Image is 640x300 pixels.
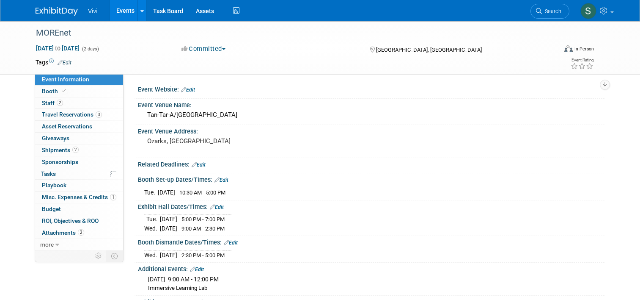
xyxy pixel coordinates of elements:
[110,194,116,200] span: 1
[35,215,123,227] a: ROI, Objectives & ROO
[57,100,63,106] span: 2
[144,108,598,122] div: Tan-Tar-A/[GEOGRAPHIC_DATA]
[42,182,66,189] span: Playbook
[42,194,116,200] span: Misc. Expenses & Credits
[33,25,547,41] div: MOREnet
[96,111,102,118] span: 3
[138,125,604,136] div: Event Venue Address:
[160,224,177,233] td: [DATE]
[35,109,123,120] a: Travel Reservations3
[144,224,160,233] td: Wed.
[35,227,123,239] a: Attachments2
[35,192,123,203] a: Misc. Expenses & Credits1
[224,240,238,246] a: Edit
[41,170,56,177] span: Tasks
[35,168,123,180] a: Tasks
[144,188,158,197] td: Tue.
[81,46,99,52] span: (2 days)
[91,250,106,261] td: Personalize Event Tab Strip
[42,76,89,83] span: Event Information
[42,123,92,130] span: Asset Reservations
[511,44,594,57] div: Event Format
[42,158,78,165] span: Sponsorships
[42,217,99,224] span: ROI, Objectives & ROO
[138,173,604,184] div: Booth Set-up Dates/Times:
[138,200,604,211] div: Exhibit Hall Dates/Times:
[36,58,71,67] td: Tags
[210,204,224,210] a: Edit
[35,239,123,250] a: more
[138,236,604,247] div: Booth Dismantle Dates/Times:
[571,58,593,62] div: Event Rating
[35,74,123,85] a: Event Information
[214,177,228,183] a: Edit
[160,250,177,259] td: [DATE]
[58,60,71,66] a: Edit
[542,8,561,14] span: Search
[35,133,123,144] a: Giveaways
[138,99,604,109] div: Event Venue Name:
[62,89,66,93] i: Booth reservation complete
[36,44,80,52] span: [DATE] [DATE]
[42,147,79,153] span: Shipments
[138,158,604,169] div: Related Deadlines:
[181,252,225,258] span: 2:30 PM - 5:00 PM
[35,180,123,191] a: Playbook
[40,241,54,248] span: more
[147,137,323,145] pre: Ozarks, [GEOGRAPHIC_DATA]
[42,88,68,94] span: Booth
[35,144,123,156] a: Shipments2
[564,45,573,52] img: Format-Inperson.png
[148,276,219,283] span: [DATE] 9:00 AM - 12:00 PM
[42,100,63,106] span: Staff
[35,156,123,168] a: Sponsorships
[574,46,594,52] div: In-Person
[148,284,598,292] div: Immersive Learning Lab
[42,206,61,212] span: Budget
[181,87,195,93] a: Edit
[181,225,225,232] span: 9:00 AM - 2:30 PM
[376,47,482,53] span: [GEOGRAPHIC_DATA], [GEOGRAPHIC_DATA]
[179,44,229,53] button: Committed
[158,188,175,197] td: [DATE]
[42,135,69,142] span: Giveaways
[35,203,123,215] a: Budget
[179,189,225,196] span: 10:30 AM - 5:00 PM
[106,250,124,261] td: Toggle Event Tabs
[54,45,62,52] span: to
[160,215,177,224] td: [DATE]
[42,229,84,236] span: Attachments
[72,147,79,153] span: 2
[88,8,97,14] span: Vivi
[192,162,206,168] a: Edit
[190,267,204,272] a: Edit
[144,215,160,224] td: Tue.
[530,4,569,19] a: Search
[138,83,604,94] div: Event Website:
[35,86,123,97] a: Booth
[138,263,604,274] div: Additional Events:
[144,250,160,259] td: Wed.
[35,121,123,132] a: Asset Reservations
[42,111,102,118] span: Travel Reservations
[181,216,225,222] span: 5:00 PM - 7:00 PM
[78,229,84,236] span: 2
[580,3,596,19] img: Sandra Wimer
[36,7,78,16] img: ExhibitDay
[35,97,123,109] a: Staff2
